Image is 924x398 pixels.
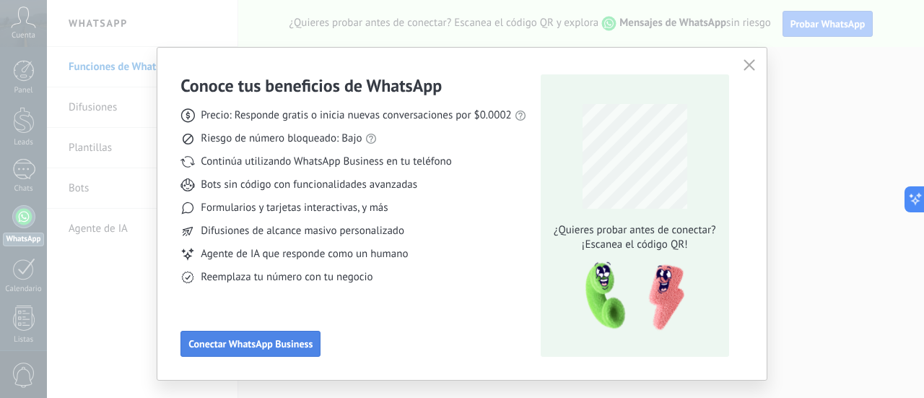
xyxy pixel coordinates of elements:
span: Bots sin código con funcionalidades avanzadas [201,178,417,192]
span: Riesgo de número bloqueado: Bajo [201,131,362,146]
button: Conectar WhatsApp Business [180,331,321,357]
span: Reemplaza tu número con tu negocio [201,270,372,285]
span: Precio: Responde gratis o inicia nuevas conversaciones por $0.0002 [201,108,512,123]
span: Difusiones de alcance masivo personalizado [201,224,404,238]
span: ¿Quieres probar antes de conectar? [549,223,720,238]
span: Formularios y tarjetas interactivas, y más [201,201,388,215]
span: Agente de IA que responde como un humano [201,247,408,261]
img: qr-pic-1x.png [573,258,687,335]
span: Continúa utilizando WhatsApp Business en tu teléfono [201,155,451,169]
span: ¡Escanea el código QR! [549,238,720,252]
span: Conectar WhatsApp Business [188,339,313,349]
h3: Conoce tus beneficios de WhatsApp [180,74,442,97]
